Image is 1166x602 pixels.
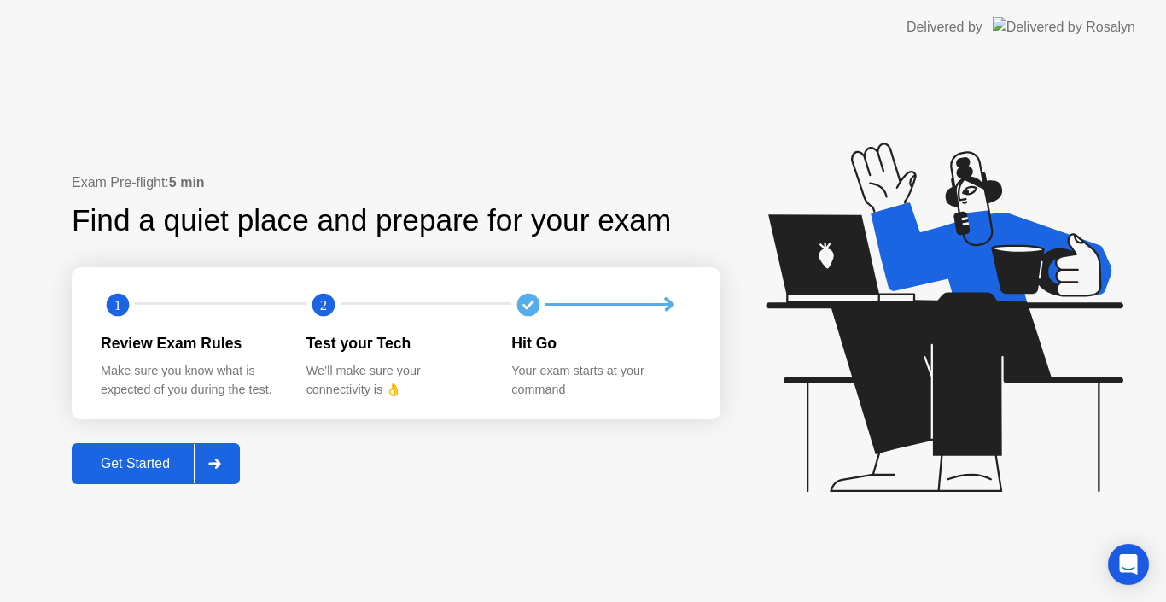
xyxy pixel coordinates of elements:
[72,172,720,193] div: Exam Pre-flight:
[511,362,690,399] div: Your exam starts at your command
[114,296,121,313] text: 1
[511,332,690,354] div: Hit Go
[169,175,205,190] b: 5 min
[72,443,240,484] button: Get Started
[306,332,485,354] div: Test your Tech
[101,362,279,399] div: Make sure you know what is expected of you during the test.
[101,332,279,354] div: Review Exam Rules
[993,17,1135,37] img: Delivered by Rosalyn
[72,198,673,243] div: Find a quiet place and prepare for your exam
[907,17,982,38] div: Delivered by
[306,362,485,399] div: We’ll make sure your connectivity is 👌
[77,456,194,471] div: Get Started
[1108,544,1149,585] div: Open Intercom Messenger
[320,296,327,313] text: 2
